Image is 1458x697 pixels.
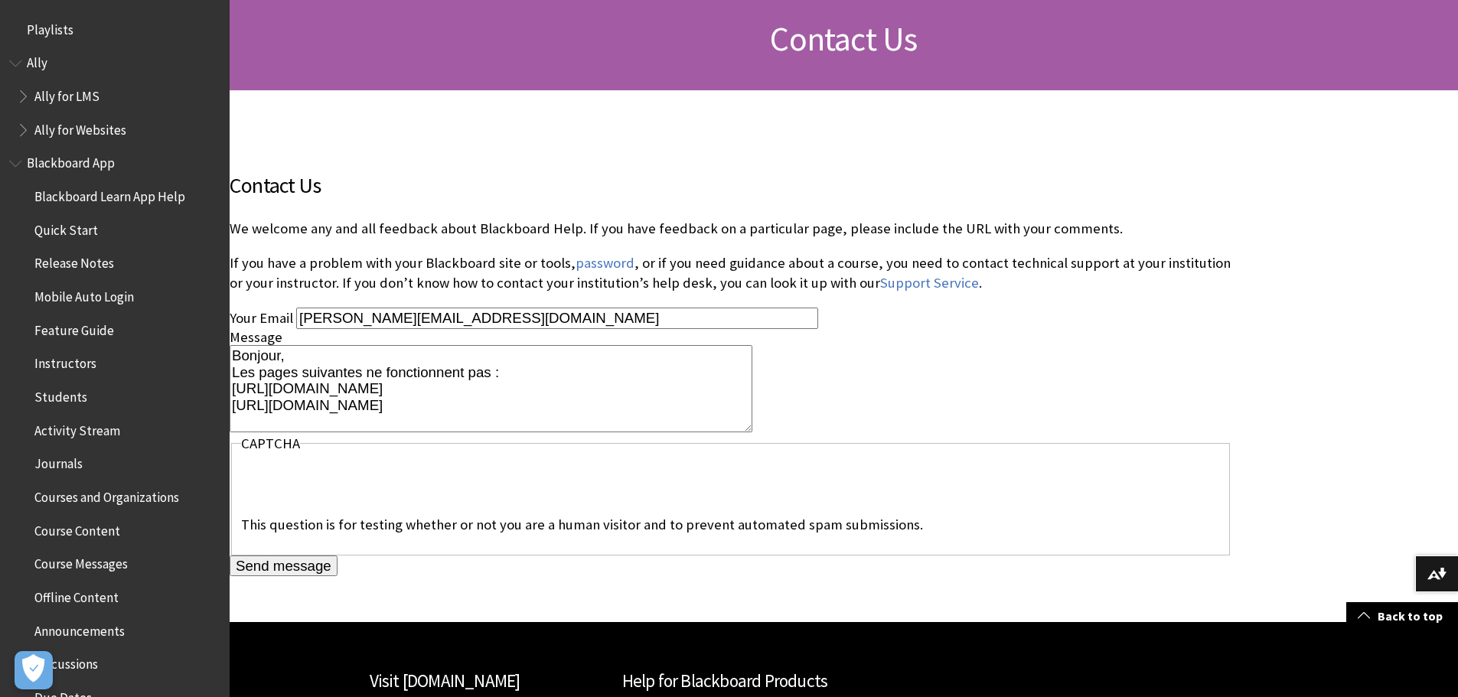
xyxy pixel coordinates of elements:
[230,169,1231,201] h2: Contact Us
[34,384,87,405] span: Students
[27,151,115,171] span: Blackboard App
[15,651,53,689] button: Ouvrir le centre de préférences
[34,217,98,238] span: Quick Start
[770,18,917,60] span: Contact Us
[34,518,120,539] span: Course Content
[576,254,634,272] a: Link password
[370,669,520,692] a: Visit [DOMAIN_NAME]
[880,274,979,292] a: Support Service
[27,50,47,71] span: Ally
[241,457,474,516] iframe: reCAPTCHA
[34,552,128,572] span: Course Messages
[34,418,120,438] span: Activity Stream
[34,83,99,104] span: Ally for LMS
[34,184,185,204] span: Blackboard Learn App Help
[34,651,98,672] span: Discussions
[230,309,293,327] label: Your Email
[34,585,119,605] span: Offline Content
[34,618,125,639] span: Announcements
[34,251,114,272] span: Release Notes
[230,253,1231,293] p: If you have a problem with your Blackboard site or tools, , or if you need guidance about a cours...
[34,484,179,505] span: Courses and Organizations
[9,50,220,143] nav: Book outline for Anthology Ally Help
[34,351,96,372] span: Instructors
[9,17,220,43] nav: Book outline for Playlists
[34,117,126,138] span: Ally for Websites
[34,318,114,338] span: Feature Guide
[230,219,1231,239] p: We welcome any and all feedback about Blackboard Help. If you have feedback on a particular page,...
[230,328,282,346] label: Message
[622,668,1066,695] h2: Help for Blackboard Products
[34,451,83,472] span: Journals
[34,284,134,305] span: Mobile Auto Login
[241,516,1221,533] div: This question is for testing whether or not you are a human visitor and to prevent automated spam...
[241,435,300,452] legend: CAPTCHA
[230,555,338,577] input: Send message
[27,17,73,37] span: Playlists
[1346,602,1458,630] a: Back to top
